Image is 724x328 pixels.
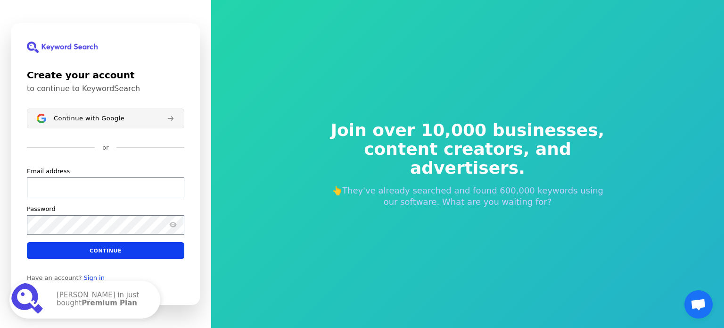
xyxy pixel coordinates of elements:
[324,185,611,208] p: 👆They've already searched and found 600,000 keywords using our software. What are you waiting for?
[82,299,137,307] strong: Premium Plan
[57,291,151,308] p: [PERSON_NAME] in just bought
[37,114,46,123] img: Sign in with Google
[54,115,124,122] span: Continue with Google
[27,84,184,93] p: to continue to KeywordSearch
[27,274,82,282] span: Have an account?
[684,290,713,319] div: Open chat
[84,274,105,282] a: Sign in
[324,140,611,177] span: content creators, and advertisers.
[27,68,184,82] h1: Create your account
[27,109,184,128] button: Sign in with GoogleContinue with Google
[27,242,184,259] button: Continue
[324,121,611,140] span: Join over 10,000 businesses,
[167,219,179,230] button: Show password
[11,283,45,317] img: Premium Plan
[27,205,56,213] label: Password
[27,42,98,53] img: KeywordSearch
[102,143,108,152] p: or
[27,167,70,176] label: Email address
